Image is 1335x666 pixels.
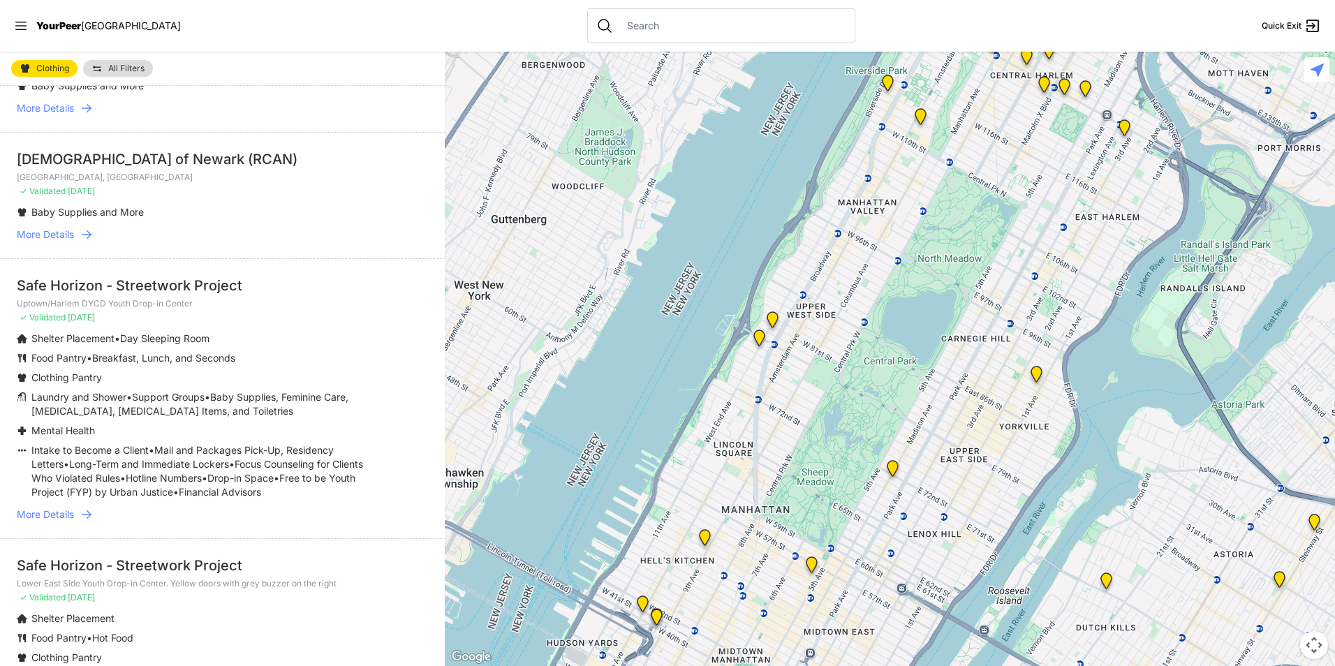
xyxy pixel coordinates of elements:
[120,332,209,344] span: Day Sleeping Room
[31,424,95,436] span: Mental Health
[120,472,126,484] span: •
[68,186,95,196] span: [DATE]
[68,312,95,323] span: [DATE]
[207,472,274,484] span: Drop-in Space
[1262,17,1321,34] a: Quick Exit
[648,608,665,630] div: Metro Baptist Church
[648,609,665,631] div: Metro Baptist Church
[1262,20,1301,31] span: Quick Exit
[83,60,153,77] a: All Filters
[126,391,132,403] span: •
[448,648,494,666] img: Google
[173,486,179,498] span: •
[92,632,133,644] span: Hot Food
[31,332,115,344] span: Shelter Placement
[229,458,235,470] span: •
[884,460,901,482] div: Manhattan
[202,472,207,484] span: •
[1077,80,1094,103] div: East Harlem
[31,206,144,218] span: Baby Supplies and More
[20,186,66,196] span: ✓ Validated
[31,352,87,364] span: Food Pantry
[36,20,81,31] span: YourPeer
[764,311,781,334] div: Pathways Adult Drop-In Program
[17,228,428,242] a: More Details
[31,444,149,456] span: Intake to Become a Client
[31,632,87,644] span: Food Pantry
[879,75,897,97] div: Ford Hall
[36,22,181,30] a: YourPeer[GEOGRAPHIC_DATA]
[132,391,205,403] span: Support Groups
[17,508,74,521] span: More Details
[149,444,154,456] span: •
[1056,78,1073,101] div: Manhattan
[108,64,145,73] span: All Filters
[17,228,74,242] span: More Details
[17,149,428,169] div: [DEMOGRAPHIC_DATA] of Newark (RCAN)
[31,651,102,663] span: Clothing Pantry
[1116,119,1133,142] div: Main Location
[17,578,428,589] p: Lower East Side Youth Drop-in Center. Yellow doors with grey buzzer on the right
[92,352,235,364] span: Breakfast, Lunch, and Seconds
[17,556,428,575] div: Safe Horizon - Streetwork Project
[17,276,428,295] div: Safe Horizon - Streetwork Project
[115,332,120,344] span: •
[81,20,181,31] span: [GEOGRAPHIC_DATA]
[179,486,261,498] span: Financial Advisors
[126,472,202,484] span: Hotline Numbers
[64,458,69,470] span: •
[31,371,102,383] span: Clothing Pantry
[31,391,126,403] span: Laundry and Shower
[20,312,66,323] span: ✓ Validated
[634,595,651,618] div: New York
[69,458,229,470] span: Long-Term and Immediate Lockers
[912,108,929,131] div: The Cathedral Church of St. John the Divine
[68,592,95,602] span: [DATE]
[31,444,334,470] span: Mail and Packages Pick-Up, Residency Letters
[20,592,66,602] span: ✓ Validated
[17,508,428,521] a: More Details
[36,64,69,73] span: Clothing
[1098,572,1115,595] div: Fancy Thrift Shop
[1018,48,1035,71] div: Uptown/Harlem DYCD Youth Drop-in Center
[17,101,74,115] span: More Details
[87,632,92,644] span: •
[17,172,428,183] p: [GEOGRAPHIC_DATA], [GEOGRAPHIC_DATA]
[274,472,279,484] span: •
[448,648,494,666] a: Open this area in Google Maps (opens a new window)
[619,19,846,33] input: Search
[696,529,714,552] div: 9th Avenue Drop-in Center
[87,352,92,364] span: •
[205,391,210,403] span: •
[17,298,428,309] p: Uptown/Harlem DYCD Youth Drop-in Center
[31,612,115,624] span: Shelter Placement
[17,101,428,115] a: More Details
[1028,366,1045,388] div: Avenue Church
[1300,631,1328,659] button: Map camera controls
[11,60,78,77] a: Clothing
[1040,43,1058,65] div: Manhattan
